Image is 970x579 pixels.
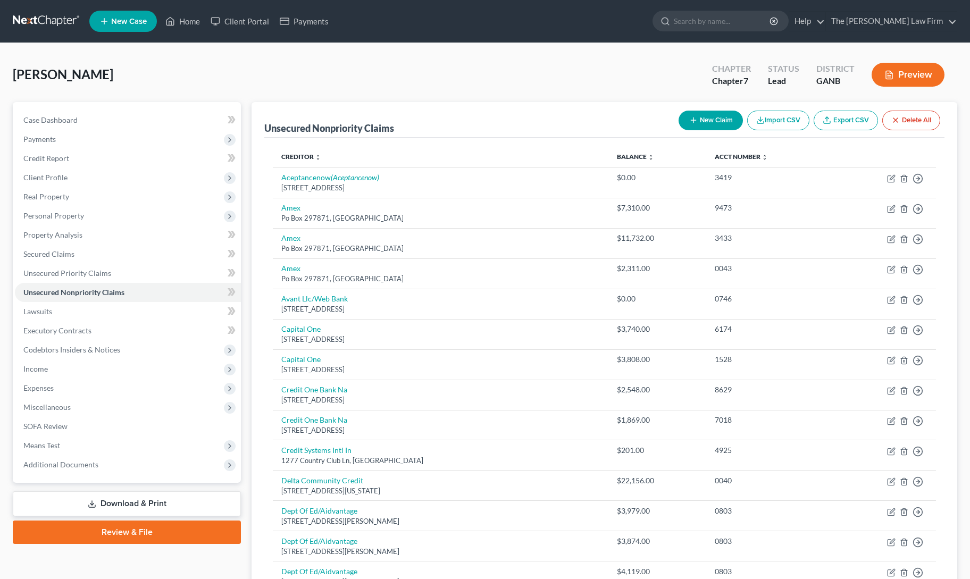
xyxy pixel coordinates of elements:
div: District [816,63,855,75]
i: unfold_more [762,154,768,161]
div: Unsecured Nonpriority Claims [264,122,394,135]
div: $3,979.00 [617,506,698,516]
span: Unsecured Priority Claims [23,268,111,278]
button: New Claim [679,111,743,130]
button: Preview [872,63,944,87]
span: [PERSON_NAME] [13,66,113,82]
div: Po Box 297871, [GEOGRAPHIC_DATA] [281,244,600,254]
span: SOFA Review [23,422,68,431]
span: Lawsuits [23,307,52,316]
a: Acct Number unfold_more [715,153,768,161]
a: Payments [274,12,334,31]
a: Client Portal [205,12,274,31]
a: Amex [281,203,300,212]
div: [STREET_ADDRESS] [281,334,600,345]
a: The [PERSON_NAME] Law Firm [826,12,957,31]
span: Executory Contracts [23,326,91,335]
div: $0.00 [617,172,698,183]
div: [STREET_ADDRESS] [281,425,600,435]
button: Import CSV [747,111,809,130]
a: Dept Of Ed/Aidvantage [281,567,357,576]
a: Avant Llc/Web Bank [281,294,348,303]
a: Delta Community Credit [281,476,363,485]
div: Chapter [712,63,751,75]
div: $201.00 [617,445,698,456]
div: 4925 [715,445,824,456]
div: 1528 [715,354,824,365]
div: [STREET_ADDRESS] [281,304,600,314]
a: Credit Systems Intl In [281,446,352,455]
div: Lead [768,75,799,87]
a: Amex [281,233,300,242]
div: Po Box 297871, [GEOGRAPHIC_DATA] [281,274,600,284]
a: Aceptancenow(Aceptancenow) [281,173,379,182]
span: Codebtors Insiders & Notices [23,345,120,354]
a: Home [160,12,205,31]
span: Additional Documents [23,460,98,469]
div: 0803 [715,536,824,547]
div: [STREET_ADDRESS] [281,365,600,375]
a: Secured Claims [15,245,241,264]
div: 3419 [715,172,824,183]
a: Unsecured Priority Claims [15,264,241,283]
div: [STREET_ADDRESS] [281,183,600,193]
i: (Aceptancenow) [331,173,379,182]
a: Dept Of Ed/Aidvantage [281,536,357,546]
a: Balance unfold_more [617,153,654,161]
span: Client Profile [23,173,68,182]
div: [STREET_ADDRESS] [281,395,600,405]
div: 0040 [715,475,824,486]
button: Delete All [882,111,940,130]
a: Property Analysis [15,225,241,245]
span: Payments [23,135,56,144]
span: Credit Report [23,154,69,163]
a: Review & File [13,521,241,544]
div: $1,869.00 [617,415,698,425]
a: Credit One Bank Na [281,415,347,424]
span: Unsecured Nonpriority Claims [23,288,124,297]
a: Case Dashboard [15,111,241,130]
span: Case Dashboard [23,115,78,124]
a: Capital One [281,324,321,333]
div: 7018 [715,415,824,425]
div: Po Box 297871, [GEOGRAPHIC_DATA] [281,213,600,223]
i: unfold_more [648,154,654,161]
div: [STREET_ADDRESS][PERSON_NAME] [281,516,600,526]
a: Credit Report [15,149,241,168]
div: $4,119.00 [617,566,698,577]
div: $22,156.00 [617,475,698,486]
span: Expenses [23,383,54,392]
div: $2,311.00 [617,263,698,274]
div: 0803 [715,506,824,516]
div: 0803 [715,566,824,577]
div: 9473 [715,203,824,213]
span: Income [23,364,48,373]
input: Search by name... [674,11,771,31]
div: $11,732.00 [617,233,698,244]
a: Download & Print [13,491,241,516]
div: $3,874.00 [617,536,698,547]
div: 0746 [715,293,824,304]
div: 6174 [715,324,824,334]
a: Unsecured Nonpriority Claims [15,283,241,302]
a: Executory Contracts [15,321,241,340]
a: Help [789,12,825,31]
span: New Case [111,18,147,26]
div: 0043 [715,263,824,274]
i: unfold_more [315,154,321,161]
div: 3433 [715,233,824,244]
div: $0.00 [617,293,698,304]
a: SOFA Review [15,417,241,436]
a: Capital One [281,355,321,364]
a: Dept Of Ed/Aidvantage [281,506,357,515]
a: Amex [281,264,300,273]
div: $3,808.00 [617,354,698,365]
span: Personal Property [23,211,84,220]
div: 1277 Country Club Ln, [GEOGRAPHIC_DATA] [281,456,600,466]
div: Chapter [712,75,751,87]
a: Lawsuits [15,302,241,321]
div: $3,740.00 [617,324,698,334]
div: $7,310.00 [617,203,698,213]
span: 7 [743,75,748,86]
span: Secured Claims [23,249,74,258]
